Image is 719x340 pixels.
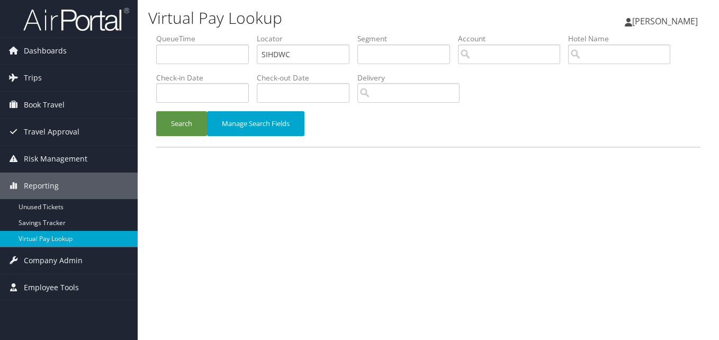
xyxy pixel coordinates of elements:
[24,274,79,301] span: Employee Tools
[148,7,522,29] h1: Virtual Pay Lookup
[257,73,357,83] label: Check-out Date
[568,33,678,44] label: Hotel Name
[24,173,59,199] span: Reporting
[24,38,67,64] span: Dashboards
[357,33,458,44] label: Segment
[156,33,257,44] label: QueueTime
[357,73,468,83] label: Delivery
[23,7,129,32] img: airportal-logo.png
[257,33,357,44] label: Locator
[156,111,207,136] button: Search
[24,247,83,274] span: Company Admin
[24,119,79,145] span: Travel Approval
[632,15,698,27] span: [PERSON_NAME]
[24,65,42,91] span: Trips
[156,73,257,83] label: Check-in Date
[24,146,87,172] span: Risk Management
[207,111,304,136] button: Manage Search Fields
[458,33,568,44] label: Account
[625,5,708,37] a: [PERSON_NAME]
[24,92,65,118] span: Book Travel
